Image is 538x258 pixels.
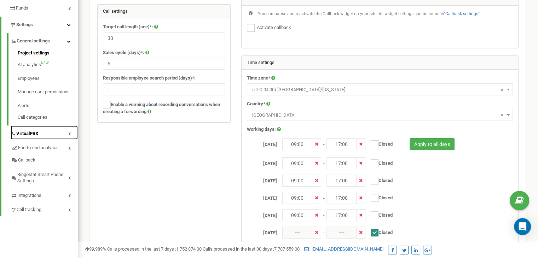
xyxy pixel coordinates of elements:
[11,33,78,47] a: General settings
[323,138,325,148] span: -
[365,157,393,167] label: Closed
[17,171,68,184] span: Ringostat Smart Phone Settings
[242,56,518,70] div: Time settings
[17,192,41,199] span: Integrations
[247,75,270,82] label: Time zone*
[242,209,282,219] label: [DATE]
[247,126,276,133] label: Working days:
[410,138,455,150] button: Apply to all days
[11,154,78,166] a: Callback
[103,49,144,56] label: Sales cycle (days)*:
[103,75,196,82] label: Responsible employee search period (days)*:
[365,209,393,219] label: Closed
[255,24,291,31] label: Activate callback
[16,5,28,11] span: Funds
[247,109,513,121] span: United States
[98,5,230,19] div: Call settings
[16,130,38,137] span: VirtualPBX
[242,227,282,236] label: [DATE]
[11,166,78,187] a: Ringostat Smart Phone Settings
[11,201,78,216] a: Call tracking
[365,138,393,148] label: Closed
[17,38,50,45] span: General settings
[242,192,282,202] label: [DATE]
[323,157,325,167] span: -
[18,112,78,121] a: Call categories
[103,24,153,30] label: Target call length (sec)*:
[1,17,78,33] a: Settings
[249,85,510,95] span: (UTC-04:00) America/New York
[103,101,225,115] label: Enable a warning about recording conversations when creating a forwarding
[18,145,59,151] span: End-to-end analytics
[323,209,325,219] span: -
[323,227,325,236] span: -
[18,58,78,72] a: AI analyticsNEW
[274,246,300,252] u: 7 787 559,00
[18,157,35,164] span: Callback
[242,175,282,184] label: [DATE]
[18,85,78,99] a: Manage user permissions
[11,187,78,202] a: Integrations
[501,85,503,95] span: ×
[514,218,531,235] div: Open Intercom Messenger
[304,246,383,252] a: [EMAIL_ADDRESS][DOMAIN_NAME]
[258,11,480,17] p: You can pause and reactivate the Callback widget on your site. All widget settings can be found in
[365,175,393,184] label: Closed
[16,22,33,27] span: Settings
[501,110,503,120] span: ×
[444,11,480,16] a: "Callback settings"
[18,50,78,58] a: Project settings
[365,192,393,202] label: Closed
[11,125,78,140] a: VirtualPBX
[203,246,300,252] span: Calls processed in the last 30 days :
[18,99,78,113] a: Alerts
[85,246,106,252] span: 99,989%
[323,175,325,184] span: -
[242,138,282,148] label: [DATE]
[323,192,325,202] span: -
[247,83,513,95] span: (UTC-04:00) America/New York
[107,246,202,252] span: Calls processed in the last 7 days :
[242,157,282,167] label: [DATE]
[365,227,393,236] label: Closed
[11,140,78,154] a: End-to-end analytics
[247,101,265,107] label: Country*
[176,246,202,252] u: 1 752 874,00
[17,206,41,213] span: Call tracking
[249,110,510,120] span: United States
[18,72,78,86] a: Employees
